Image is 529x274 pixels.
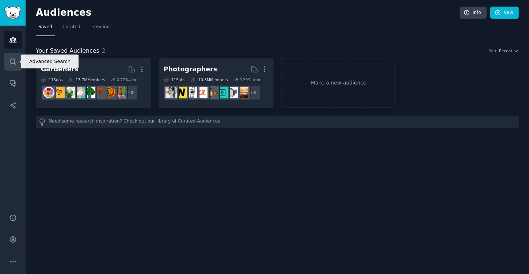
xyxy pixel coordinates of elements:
img: analog [227,87,238,98]
div: 11 Sub s [164,77,186,82]
img: vegetablegardening [84,87,95,98]
div: 10.8M Members [191,77,228,82]
img: Nikon [176,87,187,98]
span: Curated [62,24,80,30]
div: + 3 [123,85,138,100]
img: GardeningUK [53,87,65,98]
div: Need some research inspiration? Check out our library of [36,116,519,128]
a: Photographers11Subs10.8MMembers0.39% /mo+3photographyanalogstreetphotographyAnalogCommunitySonyAl... [159,58,274,108]
a: Curated [60,21,83,36]
h2: Audiences [36,7,460,19]
div: 13.7M Members [68,77,105,82]
div: Gardeners [41,65,79,74]
img: photography [237,87,248,98]
img: WeddingPhotography [165,87,177,98]
span: Your Saved Audiences [36,46,99,56]
a: Trending [88,21,112,36]
a: Saved [36,21,55,36]
img: mycology [94,87,106,98]
span: Saved [38,24,52,30]
img: succulents [74,87,85,98]
img: canon [186,87,197,98]
div: 0.39 % /mo [239,77,260,82]
span: 2 [102,47,106,54]
img: streetphotography [217,87,228,98]
img: GummySearch logo [4,7,21,19]
img: SonyAlpha [196,87,208,98]
div: 0.72 % /mo [117,77,137,82]
div: Sort [489,48,497,53]
img: whatsthisplant [104,87,116,98]
img: flowers [43,87,54,98]
div: + 3 [246,85,261,100]
img: SavageGarden [64,87,75,98]
div: Photographers [164,65,217,74]
img: AnalogCommunity [206,87,218,98]
span: Trending [91,24,110,30]
img: gardening [115,87,126,98]
a: New [490,7,519,19]
a: Make a new audience [281,58,396,108]
div: 11 Sub s [41,77,63,82]
button: Recent [499,48,519,53]
a: Gardeners11Subs13.7MMembers0.72% /mo+3gardeningwhatsthisplantmycologyvegetablegardeningsucculents... [36,58,151,108]
a: Curated Audiences [178,118,220,126]
a: Info [460,7,487,19]
span: Recent [499,48,512,53]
